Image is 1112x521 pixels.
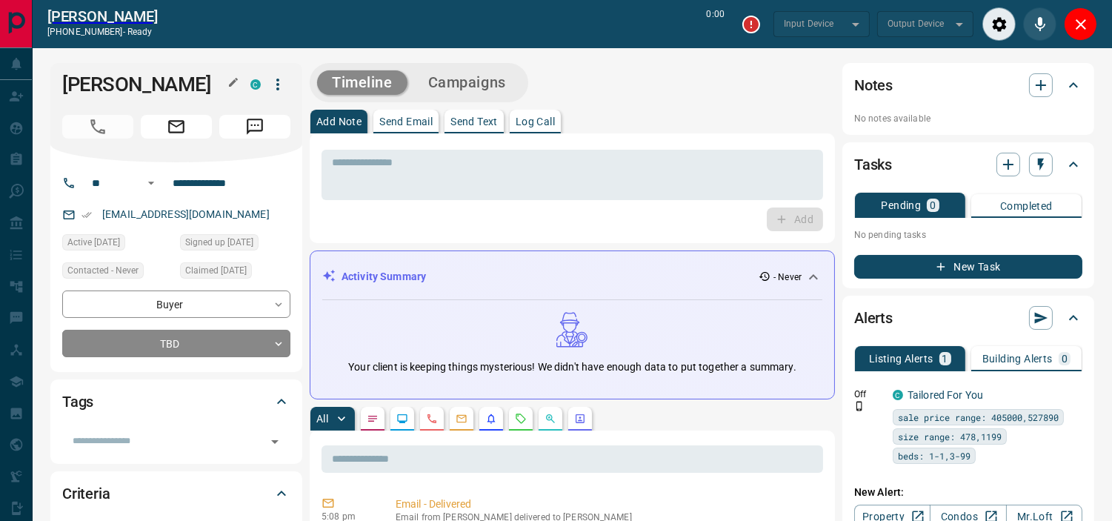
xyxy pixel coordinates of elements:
[881,200,921,210] p: Pending
[854,255,1082,279] button: New Task
[898,429,1002,444] span: size range: 478,1199
[379,116,433,127] p: Send Email
[413,70,521,95] button: Campaigns
[185,235,253,250] span: Signed up [DATE]
[367,413,379,425] svg: Notes
[67,235,120,250] span: Active [DATE]
[142,174,160,192] button: Open
[854,153,892,176] h2: Tasks
[396,413,408,425] svg: Lead Browsing Activity
[942,354,948,364] p: 1
[854,388,884,401] p: Off
[62,482,110,505] h2: Criteria
[322,263,822,291] div: Activity Summary- Never
[62,476,290,511] div: Criteria
[854,300,1082,336] div: Alerts
[908,389,983,401] a: Tailored For You
[869,354,933,364] p: Listing Alerts
[396,497,817,512] p: Email - Delivered
[426,413,438,425] svg: Calls
[67,263,139,278] span: Contacted - Never
[342,269,426,285] p: Activity Summary
[450,116,498,127] p: Send Text
[854,73,893,97] h2: Notes
[982,354,1053,364] p: Building Alerts
[180,262,290,283] div: Wed Apr 10 2024
[141,115,212,139] span: Email
[62,115,133,139] span: Call
[127,27,153,37] span: ready
[180,234,290,255] div: Wed Apr 10 2024
[62,234,173,255] div: Tue Apr 16 2024
[898,448,970,463] span: beds: 1-1,3-99
[854,401,865,411] svg: Push Notification Only
[1062,354,1068,364] p: 0
[102,208,270,220] a: [EMAIL_ADDRESS][DOMAIN_NAME]
[185,263,247,278] span: Claimed [DATE]
[1064,7,1097,41] div: Close
[707,7,725,41] p: 0:00
[893,390,903,400] div: condos.ca
[854,224,1082,246] p: No pending tasks
[545,413,556,425] svg: Opportunities
[62,291,290,318] div: Buyer
[982,7,1016,41] div: Audio Settings
[348,359,796,375] p: Your client is keeping things mysterious! We didn't have enough data to put together a summary.
[250,79,261,90] div: condos.ca
[515,413,527,425] svg: Requests
[219,115,290,139] span: Message
[47,7,158,25] a: [PERSON_NAME]
[854,485,1082,500] p: New Alert:
[854,306,893,330] h2: Alerts
[264,431,285,452] button: Open
[316,116,362,127] p: Add Note
[854,112,1082,125] p: No notes available
[854,67,1082,103] div: Notes
[316,414,328,424] p: All
[81,210,92,220] svg: Email Verified
[485,413,497,425] svg: Listing Alerts
[317,70,407,95] button: Timeline
[456,413,467,425] svg: Emails
[898,410,1059,425] span: sale price range: 405000,527890
[47,25,158,39] p: [PHONE_NUMBER] -
[854,147,1082,182] div: Tasks
[1000,201,1053,211] p: Completed
[930,200,936,210] p: 0
[1023,7,1056,41] div: Mute
[62,73,228,96] h1: [PERSON_NAME]
[574,413,586,425] svg: Agent Actions
[62,330,290,357] div: TBD
[62,384,290,419] div: Tags
[773,271,802,284] p: - Never
[62,390,93,414] h2: Tags
[516,116,555,127] p: Log Call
